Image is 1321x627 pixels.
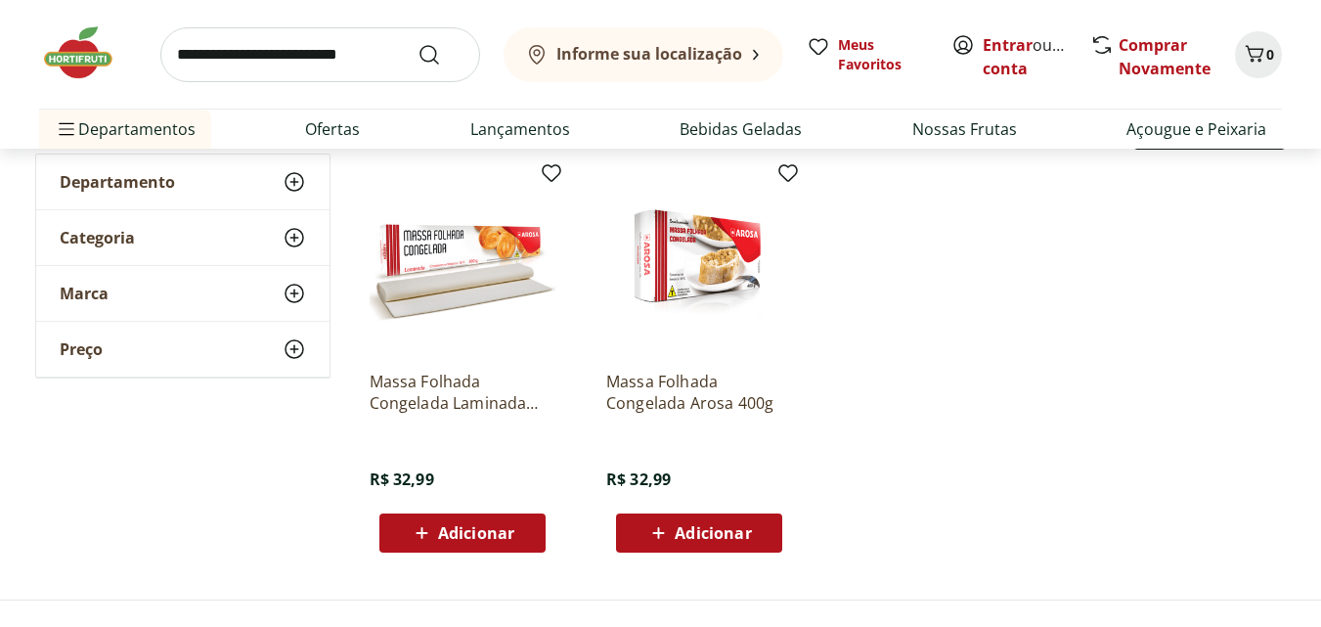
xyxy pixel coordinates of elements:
a: Ofertas [305,117,360,141]
input: search [160,27,480,82]
a: Açougue e Peixaria [1126,117,1266,141]
button: Categoria [36,210,330,265]
span: Meus Favoritos [838,35,928,74]
button: Adicionar [616,514,782,553]
a: Comprar Novamente [1119,34,1211,79]
span: Departamentos [55,106,196,153]
span: 0 [1266,45,1274,64]
a: Meus Favoritos [807,35,928,74]
span: Departamento [60,172,175,192]
img: Massa Folhada Congelada Arosa 400g [606,169,792,355]
button: Preço [36,322,330,377]
button: Adicionar [379,514,546,553]
a: Massa Folhada Congelada Arosa 400g [606,371,792,414]
b: Informe sua localização [556,43,742,65]
button: Departamento [36,155,330,209]
button: Marca [36,266,330,321]
img: Massa Folhada Congelada Laminada Arosa 300g [370,169,555,355]
button: Menu [55,106,78,153]
a: Criar conta [983,34,1090,79]
img: Hortifruti [39,23,137,82]
button: Carrinho [1235,31,1282,78]
a: Nossas Frutas [912,117,1017,141]
a: Entrar [983,34,1033,56]
button: Informe sua localização [504,27,783,82]
a: Massa Folhada Congelada Laminada Arosa 300g [370,371,555,414]
span: R$ 32,99 [606,469,671,490]
span: Adicionar [438,525,514,541]
span: Preço [60,339,103,359]
span: Adicionar [675,525,751,541]
span: R$ 32,99 [370,469,434,490]
a: Bebidas Geladas [680,117,802,141]
span: Categoria [60,228,135,247]
span: ou [983,33,1070,80]
span: Marca [60,284,109,303]
button: Submit Search [418,43,464,67]
a: Lançamentos [470,117,570,141]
